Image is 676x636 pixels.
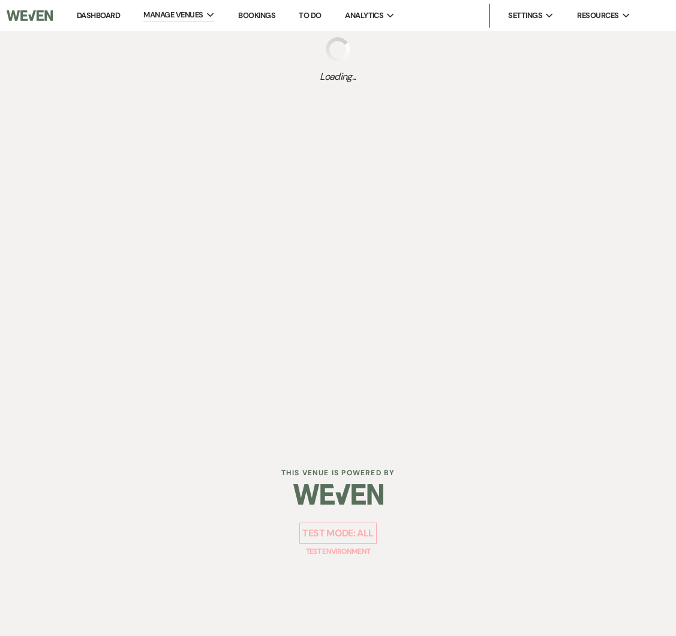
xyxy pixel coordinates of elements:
[306,546,371,557] p: Test Environment
[299,523,376,544] p: Test Mode: all
[77,10,120,20] a: Dashboard
[238,10,275,20] a: Bookings
[320,70,356,84] span: Loading...
[345,10,383,22] span: Analytics
[143,9,203,21] span: Manage Venues
[508,10,542,22] span: Settings
[577,10,618,22] span: Resources
[7,3,53,28] img: Weven Logo
[326,37,350,61] img: loading spinner
[293,473,383,515] img: Weven Logo
[299,10,321,20] a: To Do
